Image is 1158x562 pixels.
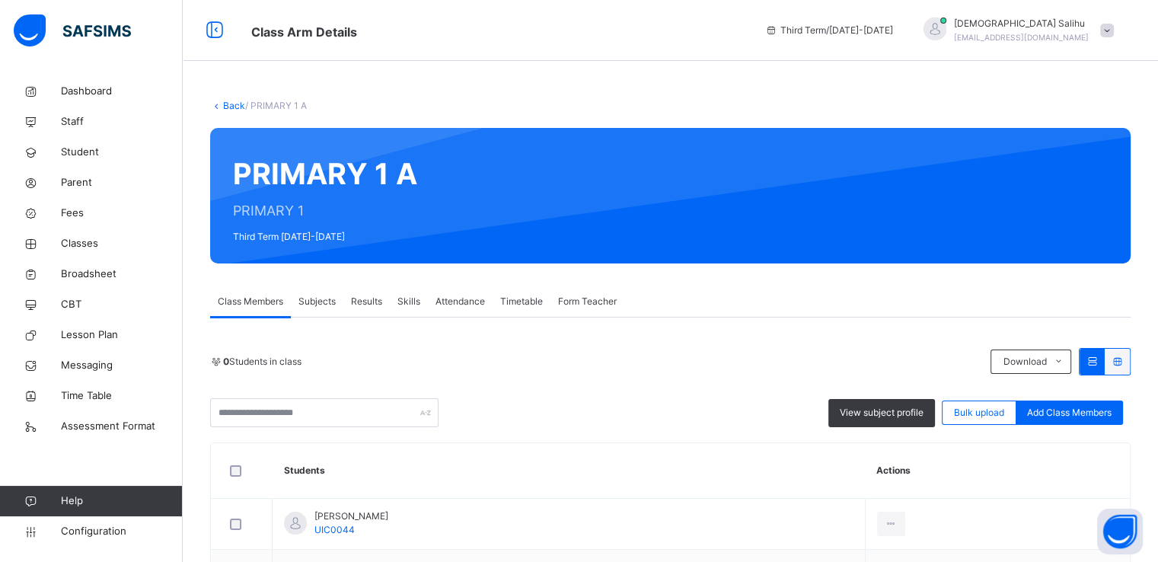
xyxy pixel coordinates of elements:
span: [EMAIL_ADDRESS][DOMAIN_NAME] [954,33,1089,42]
span: Classes [61,236,183,251]
span: Results [351,295,382,308]
span: Class Arm Details [251,24,357,40]
button: Open asap [1097,509,1143,554]
span: Form Teacher [558,295,617,308]
span: / PRIMARY 1 A [245,100,307,111]
span: Time Table [61,388,183,404]
span: session/term information [765,24,893,37]
span: [DEMOGRAPHIC_DATA] Salihu [954,17,1089,30]
img: safsims [14,14,131,46]
a: Back [223,100,245,111]
span: Broadsheet [61,267,183,282]
span: Download [1003,355,1046,369]
span: CBT [61,297,183,312]
span: Dashboard [61,84,183,99]
span: Parent [61,175,183,190]
th: Actions [865,443,1130,499]
span: Messaging [61,358,183,373]
span: [PERSON_NAME] [314,509,388,523]
span: UIC0044 [314,524,355,535]
span: Subjects [298,295,336,308]
span: Class Members [218,295,283,308]
span: Timetable [500,295,543,308]
span: Student [61,145,183,160]
span: Fees [61,206,183,221]
span: Lesson Plan [61,327,183,343]
span: View subject profile [840,406,924,420]
span: Students in class [223,355,301,369]
span: Assessment Format [61,419,183,434]
span: Skills [397,295,420,308]
span: Staff [61,114,183,129]
div: MuhammadSalihu [908,17,1121,44]
span: Configuration [61,524,182,539]
span: Add Class Members [1027,406,1112,420]
th: Students [273,443,866,499]
span: Help [61,493,182,509]
b: 0 [223,356,229,367]
span: Bulk upload [954,406,1004,420]
span: Attendance [435,295,485,308]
